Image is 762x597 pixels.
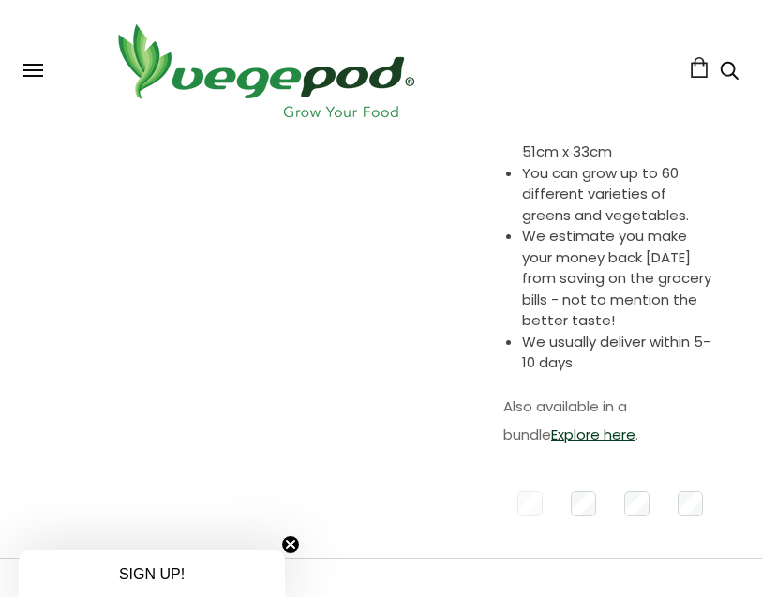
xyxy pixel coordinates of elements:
li: We usually deliver within 5-10 days [522,332,715,374]
button: Close teaser [281,535,300,554]
li: We estimate you make your money back [DATE] from saving on the grocery bills - not to mention the... [522,226,715,332]
img: Vegepod [101,19,429,123]
span: SIGN UP! [119,566,185,582]
li: You can grow up to 60 different varieties of greens and vegetables. [522,163,715,227]
div: SIGN UP!Close teaser [19,550,285,597]
li: Box dimensions 101cm x 51cm x 33cm [522,121,715,163]
p: Also available in a bundle . [503,393,715,449]
a: Explore here [551,425,635,444]
a: Search [720,63,739,82]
